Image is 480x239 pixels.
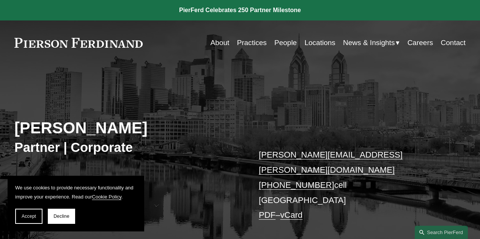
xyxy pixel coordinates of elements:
[15,183,137,201] p: We use cookies to provide necessary functionality and improve your experience. Read our .
[211,36,230,50] a: About
[343,36,400,50] a: folder dropdown
[259,150,403,175] a: [PERSON_NAME][EMAIL_ADDRESS][PERSON_NAME][DOMAIN_NAME]
[408,36,433,50] a: Careers
[22,214,36,219] span: Accept
[274,36,297,50] a: People
[304,36,335,50] a: Locations
[54,214,69,219] span: Decline
[237,36,267,50] a: Practices
[280,210,302,220] a: vCard
[14,119,240,138] h2: [PERSON_NAME]
[92,194,121,200] a: Cookie Policy
[259,147,447,223] p: cell [GEOGRAPHIC_DATA] –
[259,210,275,220] a: PDF
[15,209,42,224] button: Accept
[415,226,468,239] a: Search this site
[441,36,466,50] a: Contact
[343,36,395,49] span: News & Insights
[14,139,240,155] h3: Partner | Corporate
[259,180,334,190] a: [PHONE_NUMBER]
[8,176,144,231] section: Cookie banner
[48,209,75,224] button: Decline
